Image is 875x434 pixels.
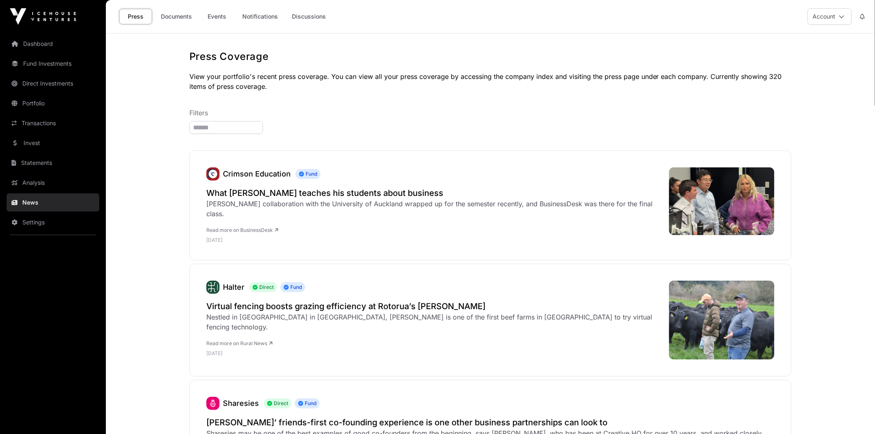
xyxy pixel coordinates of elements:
[264,398,292,408] span: Direct
[7,74,99,93] a: Direct Investments
[206,281,220,294] img: Halter-Favicon.svg
[295,398,320,408] span: Fund
[7,35,99,53] a: Dashboard
[7,94,99,112] a: Portfolio
[206,167,220,181] a: Crimson Education
[7,174,99,192] a: Analysis
[201,9,234,24] a: Events
[206,227,278,233] a: Read more on BusinessDesk
[7,114,99,132] a: Transactions
[206,397,220,410] img: sharesies_logo.jpeg
[206,312,661,332] div: Nestled in [GEOGRAPHIC_DATA] in [GEOGRAPHIC_DATA], [PERSON_NAME] is one of the first beef farms i...
[834,394,875,434] iframe: Chat Widget
[223,283,244,291] a: Halter
[189,50,791,63] h1: Press Coverage
[189,72,791,91] p: View your portfolio's recent press coverage. You can view all your press coverage by accessing th...
[249,282,277,292] span: Direct
[206,187,661,199] a: What [PERSON_NAME] teaches his students about business
[7,193,99,212] a: News
[7,213,99,231] a: Settings
[189,108,791,118] p: Filters
[206,237,661,243] p: [DATE]
[119,9,152,24] a: Press
[237,9,283,24] a: Notifications
[287,9,331,24] a: Discussions
[206,397,220,410] a: Sharesies
[669,281,775,360] img: 59f94eba003c481c69c20ccded13f243_XL.jpg
[223,399,259,408] a: Sharesies
[206,300,661,312] a: Virtual fencing boosts grazing efficiency at Rotorua’s [PERSON_NAME]
[206,281,220,294] a: Halter
[296,169,320,179] span: Fund
[280,282,305,292] span: Fund
[206,199,661,219] div: [PERSON_NAME] collaboration with the University of Auckland wrapped up for the semester recently,...
[7,134,99,152] a: Invest
[10,8,76,25] img: Icehouse Ventures Logo
[206,350,661,357] p: [DATE]
[206,167,220,181] img: unnamed.jpg
[155,9,197,24] a: Documents
[7,154,99,172] a: Statements
[223,169,291,178] a: Crimson Education
[669,167,775,235] img: beaton-mowbray-fz.jpg
[206,340,273,346] a: Read more on Rural News
[808,8,852,25] button: Account
[206,417,775,428] a: [PERSON_NAME]’ friends-first co-founding experience is one other business partnerships can look to
[7,55,99,73] a: Fund Investments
